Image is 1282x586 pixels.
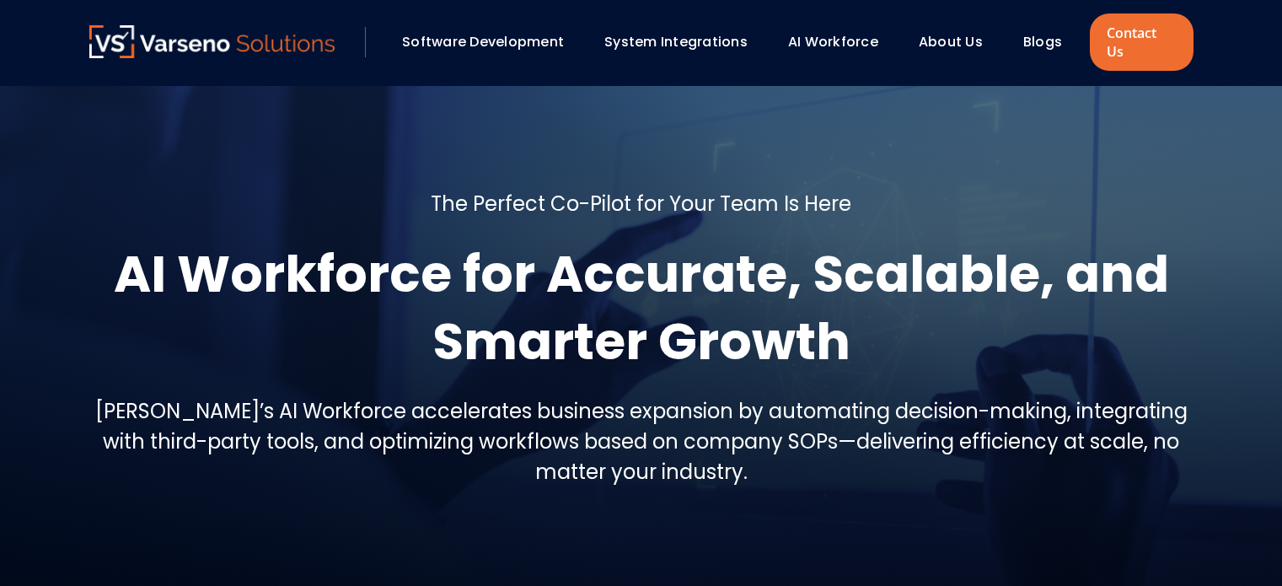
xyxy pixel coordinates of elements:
[780,28,902,56] div: AI Workforce
[1023,32,1062,51] a: Blogs
[431,189,851,219] h5: The Perfect Co-Pilot for Your Team Is Here
[402,32,564,51] a: Software Development
[89,25,335,59] a: Varseno Solutions – Product Engineering & IT Services
[919,32,983,51] a: About Us
[788,32,878,51] a: AI Workforce
[604,32,748,51] a: System Integrations
[394,28,587,56] div: Software Development
[596,28,771,56] div: System Integrations
[1090,13,1193,71] a: Contact Us
[910,28,1006,56] div: About Us
[89,25,335,58] img: Varseno Solutions – Product Engineering & IT Services
[89,396,1193,487] h5: [PERSON_NAME]’s AI Workforce accelerates business expansion by automating decision-making, integr...
[89,240,1193,375] h1: AI Workforce for Accurate, Scalable, and Smarter Growth
[1015,28,1086,56] div: Blogs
